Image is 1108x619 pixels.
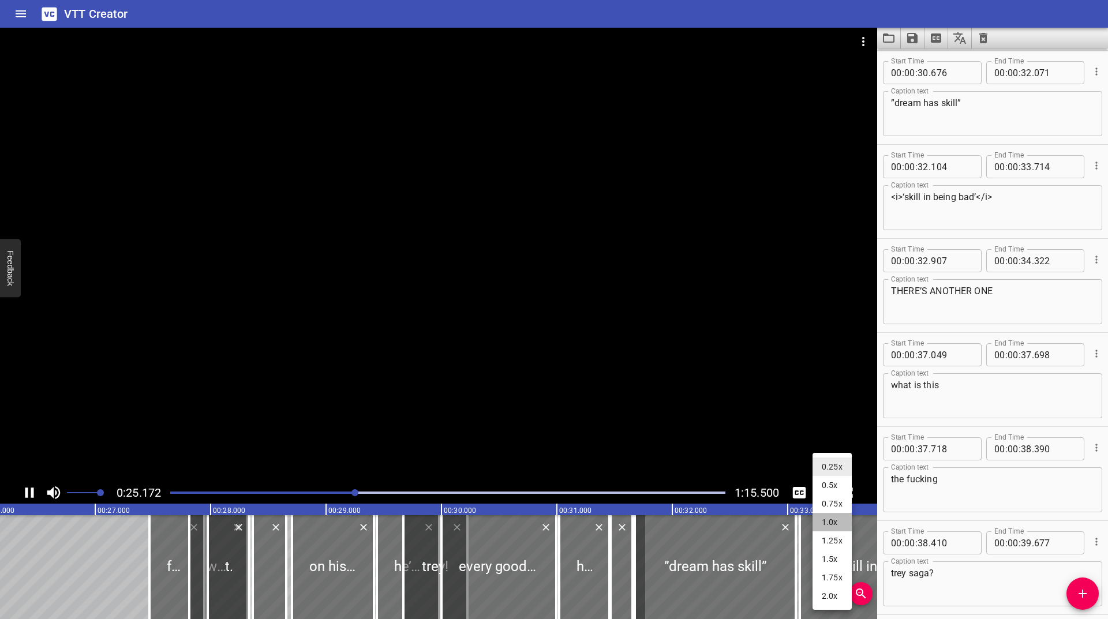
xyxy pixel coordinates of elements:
[813,513,852,531] li: 1.0x
[813,531,852,550] li: 1.25x
[813,568,852,587] li: 1.75x
[813,587,852,605] li: 2.0x
[813,494,852,513] li: 0.75x
[813,457,852,476] li: 0.25x
[813,550,852,568] li: 1.5x
[813,476,852,494] li: 0.5x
